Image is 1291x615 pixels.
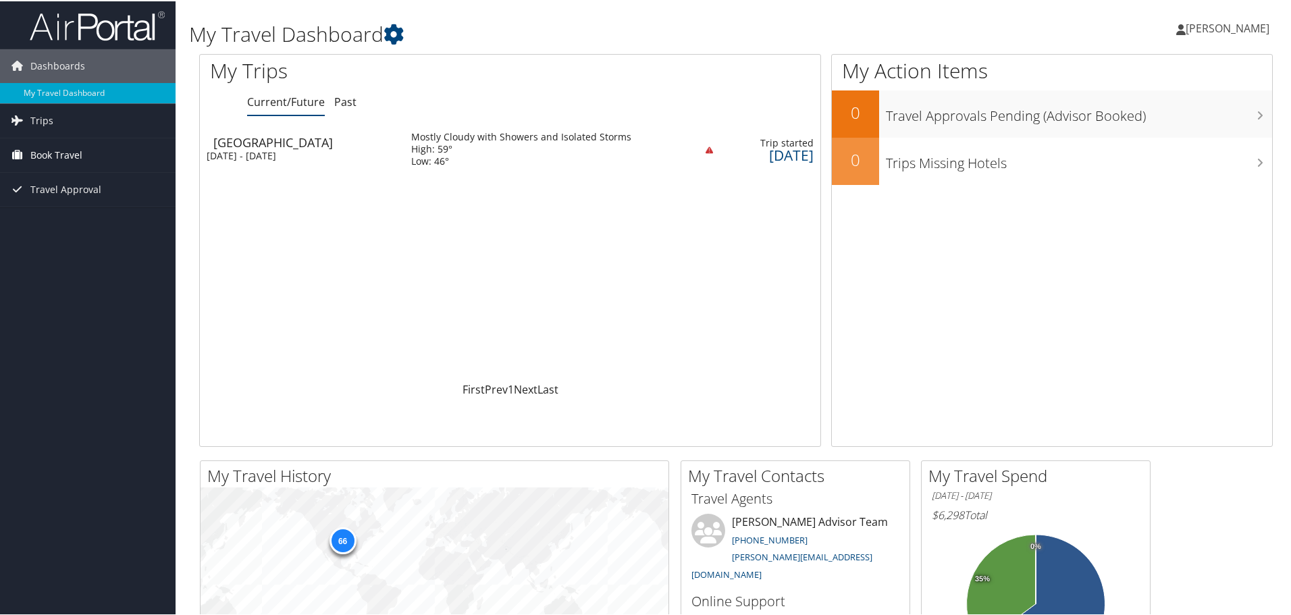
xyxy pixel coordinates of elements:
[411,130,631,142] div: Mostly Cloudy with Showers and Isolated Storms
[537,381,558,396] a: Last
[514,381,537,396] a: Next
[189,19,918,47] h1: My Travel Dashboard
[932,488,1140,501] h6: [DATE] - [DATE]
[508,381,514,396] a: 1
[685,512,906,585] li: [PERSON_NAME] Advisor Team
[334,93,357,108] a: Past
[886,146,1272,171] h3: Trips Missing Hotels
[30,48,85,82] span: Dashboards
[411,154,631,166] div: Low: 46°
[210,55,552,84] h1: My Trips
[832,100,879,123] h2: 0
[688,463,910,486] h2: My Travel Contacts
[832,136,1272,184] a: 0Trips Missing Hotels
[213,135,398,147] div: [GEOGRAPHIC_DATA]
[691,488,899,507] h3: Travel Agents
[1186,20,1269,34] span: [PERSON_NAME]
[932,506,1140,521] h6: Total
[207,463,668,486] h2: My Travel History
[932,506,964,521] span: $6,298
[732,533,808,545] a: [PHONE_NUMBER]
[706,145,713,153] img: alert-flat-solid-warning.png
[832,55,1272,84] h1: My Action Items
[886,99,1272,124] h3: Travel Approvals Pending (Advisor Booked)
[485,381,508,396] a: Prev
[463,381,485,396] a: First
[30,137,82,171] span: Book Travel
[691,550,872,579] a: [PERSON_NAME][EMAIL_ADDRESS][DOMAIN_NAME]
[329,526,356,553] div: 66
[928,463,1150,486] h2: My Travel Spend
[1176,7,1283,47] a: [PERSON_NAME]
[832,147,879,170] h2: 0
[30,9,165,41] img: airportal-logo.png
[207,149,391,161] div: [DATE] - [DATE]
[691,591,899,610] h3: Online Support
[247,93,325,108] a: Current/Future
[1030,541,1041,550] tspan: 0%
[832,89,1272,136] a: 0Travel Approvals Pending (Advisor Booked)
[727,148,814,160] div: [DATE]
[975,574,990,582] tspan: 35%
[30,171,101,205] span: Travel Approval
[727,136,814,148] div: Trip started
[30,103,53,136] span: Trips
[411,142,631,154] div: High: 59°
